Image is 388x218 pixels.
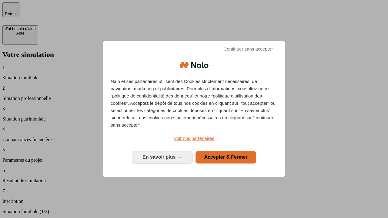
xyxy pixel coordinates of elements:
[111,135,277,142] a: Voir nos partenaires
[132,151,192,163] button: En savoir plus: Configurer vos consentements
[103,41,285,177] div: Bienvenue chez Nalo Gestion du consentement
[204,154,247,160] span: Accepter & Fermer
[174,136,214,141] span: Voir nos partenaires
[111,78,277,129] p: Nalo et ses partenaires utilisent des Cookies strictement nécessaires, de navigation, marketing e...
[196,151,256,163] button: Accepter & Fermer: Accepter notre traitement des données et fermer
[142,154,182,160] span: En savoir plus →
[179,56,209,74] img: Logo
[223,45,277,53] span: Continuer sans accepter→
